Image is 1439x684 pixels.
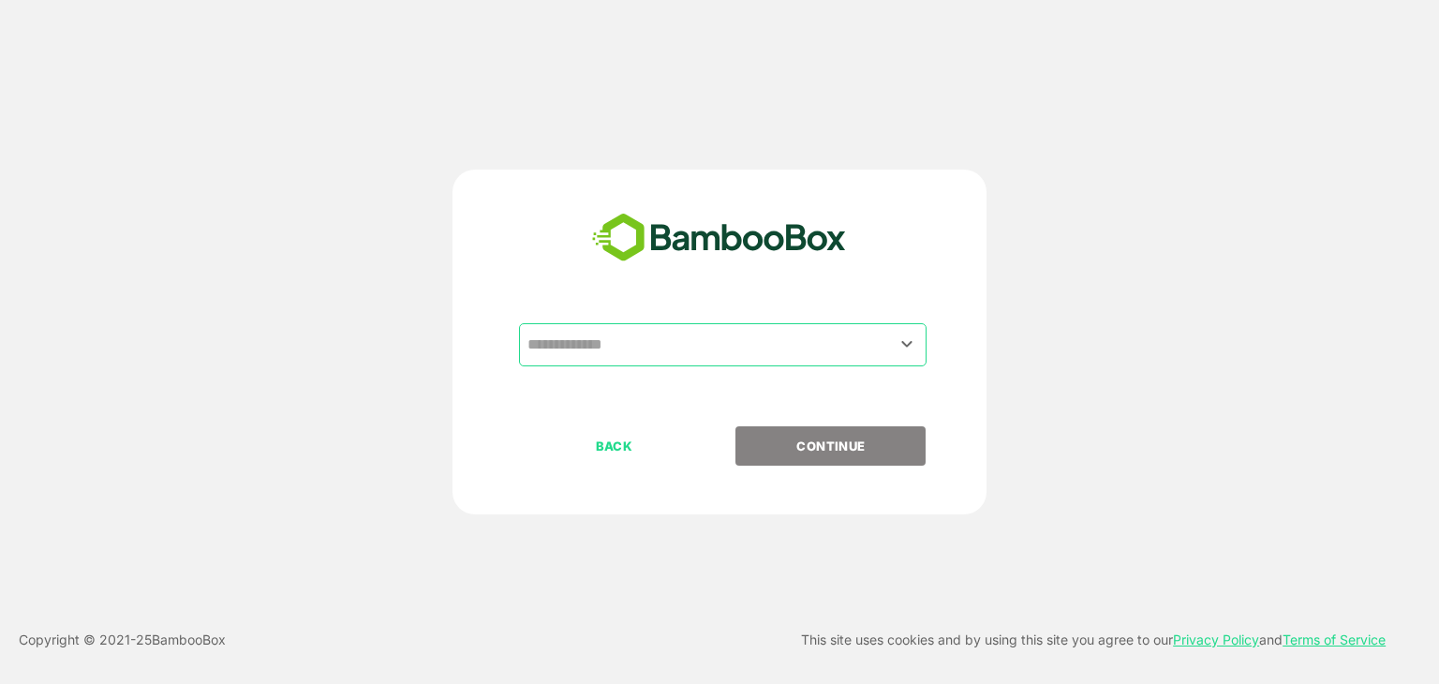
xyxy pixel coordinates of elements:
img: bamboobox [582,207,856,269]
button: Open [895,332,920,357]
a: Terms of Service [1283,632,1386,647]
p: This site uses cookies and by using this site you agree to our and [801,629,1386,651]
p: CONTINUE [737,436,925,456]
p: Copyright © 2021- 25 BambooBox [19,629,226,651]
a: Privacy Policy [1173,632,1259,647]
p: BACK [521,436,708,456]
button: CONTINUE [735,426,926,466]
button: BACK [519,426,709,466]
